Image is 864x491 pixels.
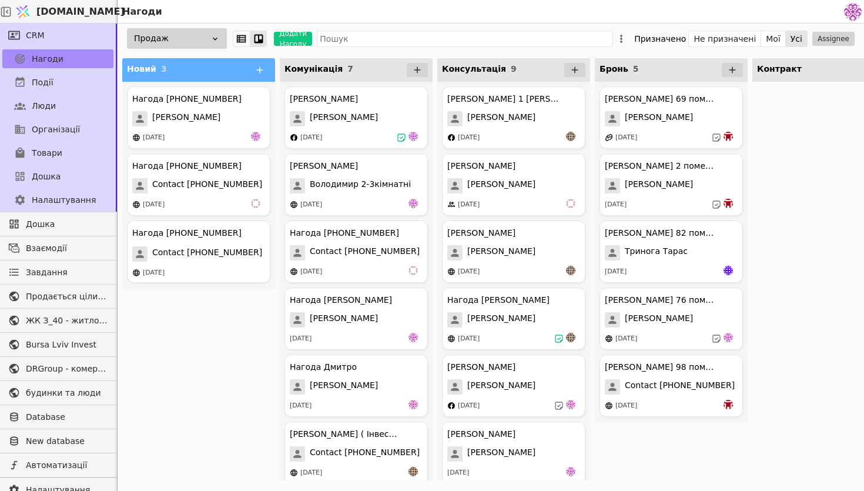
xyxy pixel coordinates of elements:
a: Автоматизації [2,456,113,475]
span: 5 [633,64,639,74]
img: online-store.svg [290,201,298,209]
span: [PERSON_NAME] [467,178,535,193]
button: Не призначені [689,31,761,47]
img: online-store.svg [290,469,298,477]
img: de [408,199,418,208]
button: Мої [761,31,786,47]
div: Нагода [PHONE_NUMBER] [132,160,242,172]
a: Нагоди [2,49,113,68]
span: Database [26,411,108,423]
span: Contact [PHONE_NUMBER] [310,245,420,260]
div: Нагода [PHONE_NUMBER] [132,227,242,239]
div: [DATE] [143,268,165,278]
span: Взаємодії [26,242,108,255]
span: [PERSON_NAME] [625,312,693,328]
img: de [724,333,733,342]
span: Налаштування [32,194,96,206]
div: Нагода [PHONE_NUMBER]Contact [PHONE_NUMBER][DATE]vi [127,153,270,216]
div: Нагода [PHONE_NUMBER] [132,93,242,105]
div: [PERSON_NAME][PERSON_NAME][DATE]de [284,86,428,149]
div: Нагода [PHONE_NUMBER]Contact [PHONE_NUMBER][DATE] [127,221,270,283]
a: Продається цілий будинок [PERSON_NAME] нерухомість [2,287,113,306]
span: 3 [161,64,167,74]
div: Нагода [PHONE_NUMBER][PERSON_NAME][DATE]de [127,86,270,149]
span: Contact [PHONE_NUMBER] [310,446,420,462]
div: [PERSON_NAME] 98 помешкання [PERSON_NAME]Contact [PHONE_NUMBER][DATE]bo [600,355,743,417]
div: [PERSON_NAME] 98 помешкання [PERSON_NAME] [605,361,716,373]
div: [PERSON_NAME] 2 помешкання [PERSON_NAME][PERSON_NAME][DATE]bo [600,153,743,216]
a: Взаємодії [2,239,113,258]
a: ЖК З_40 - житлова та комерційна нерухомість класу Преміум [2,311,113,330]
img: bo [724,132,733,141]
a: Дошка [2,215,113,233]
span: DRGroup - комерційна нерухоомість [26,363,108,375]
div: [PERSON_NAME] ( Інвестиція )Contact [PHONE_NUMBER][DATE]an [284,422,428,484]
a: DRGroup - комерційна нерухоомість [2,359,113,378]
a: Люди [2,96,113,115]
div: [DATE] [615,401,637,411]
span: [PERSON_NAME] [467,245,535,260]
img: vi [566,199,575,208]
a: Завдання [2,263,113,282]
div: [PERSON_NAME] 76 помешкання [PERSON_NAME][PERSON_NAME][DATE]de [600,288,743,350]
span: Новий [127,64,156,74]
span: Бронь [600,64,628,74]
input: Пошук [317,31,613,47]
div: [DATE] [447,468,469,478]
img: Яр [724,266,733,275]
a: New database [2,432,113,450]
a: Товари [2,143,113,162]
div: [DATE] [300,468,322,478]
div: Нагода [PERSON_NAME][PERSON_NAME][DATE]an [442,288,585,350]
div: [PERSON_NAME]Володимир 2-3кімнатні[DATE]de [284,153,428,216]
div: Нагода Дмитро[PERSON_NAME][DATE]de [284,355,428,417]
div: [PERSON_NAME] ( Інвестиція ) [290,428,401,440]
div: [DATE] [290,334,312,344]
img: online-store.svg [605,402,613,410]
div: [PERSON_NAME] [447,227,515,239]
span: Bursa Lviv Invest [26,339,108,351]
span: Дошка [32,171,61,183]
div: [PERSON_NAME] [290,93,358,105]
span: Автоматизації [26,459,108,472]
div: [PERSON_NAME] 1 [PERSON_NAME][PERSON_NAME][DATE]an [442,86,585,149]
span: [PERSON_NAME] [310,379,378,395]
div: [DATE] [458,200,480,210]
img: online-store.svg [132,269,140,277]
img: de [566,400,575,409]
div: [DATE] [290,401,312,411]
img: de [408,132,418,141]
span: Люди [32,100,56,112]
img: facebook.svg [447,402,456,410]
div: [DATE] [300,133,322,143]
div: Нагода [PERSON_NAME] [290,294,392,306]
span: [PERSON_NAME] [310,111,378,126]
a: Налаштування [2,191,113,209]
span: [PERSON_NAME] [467,312,535,328]
div: [PERSON_NAME] [290,160,358,172]
span: CRM [26,29,45,42]
div: [DATE] [615,334,637,344]
a: CRM [2,26,113,45]
img: online-store.svg [447,335,456,343]
span: Продається цілий будинок [PERSON_NAME] нерухомість [26,290,108,303]
div: [DATE] [605,267,627,277]
span: 9 [511,64,517,74]
div: [DATE] [143,133,165,143]
img: people.svg [447,201,456,209]
div: Нагода Дмитро [290,361,357,373]
div: [PERSON_NAME][PERSON_NAME][DATE]vi [442,153,585,216]
span: Товари [32,147,62,159]
span: [PERSON_NAME] [467,111,535,126]
div: Нагода [PHONE_NUMBER]Contact [PHONE_NUMBER][DATE]vi [284,221,428,283]
a: Додати Нагоду [267,32,312,46]
span: Організації [32,123,80,136]
div: [DATE] [458,267,480,277]
div: [DATE] [143,200,165,210]
span: Дошка [26,218,108,231]
span: New database [26,435,108,447]
span: Володимир 2-3кімнатні [310,178,411,193]
div: [DATE] [605,200,627,210]
img: an [408,467,418,476]
div: [DATE] [300,200,322,210]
